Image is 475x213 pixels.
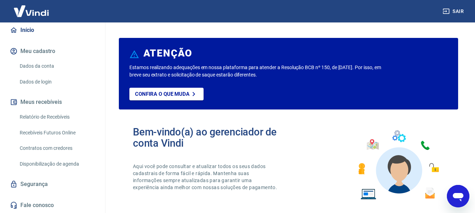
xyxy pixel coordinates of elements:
iframe: Botão para abrir a janela de mensagens [447,185,469,207]
a: Início [8,22,97,38]
button: Meus recebíveis [8,94,97,110]
a: Confira o que muda [129,88,204,100]
h2: Bem-vindo(a) ao gerenciador de conta Vindi [133,126,289,149]
a: Segurança [8,177,97,192]
p: Aqui você pode consultar e atualizar todos os seus dados cadastrais de forma fácil e rápida. Mant... [133,163,278,191]
a: Dados da conta [17,59,97,73]
button: Sair [441,5,467,18]
a: Relatório de Recebíveis [17,110,97,124]
a: Fale conosco [8,198,97,213]
a: Recebíveis Futuros Online [17,126,97,140]
p: Estamos realizando adequações em nossa plataforma para atender a Resolução BCB nº 150, de [DATE].... [129,64,384,79]
a: Contratos com credores [17,141,97,155]
p: Confira o que muda [135,91,190,97]
img: Vindi [8,0,54,22]
a: Dados de login [17,75,97,89]
button: Meu cadastro [8,44,97,59]
img: Imagem de um avatar masculino com diversos icones exemplificando as funcionalidades do gerenciado... [352,126,444,204]
a: Disponibilização de agenda [17,157,97,171]
h6: ATENÇÃO [143,50,192,57]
